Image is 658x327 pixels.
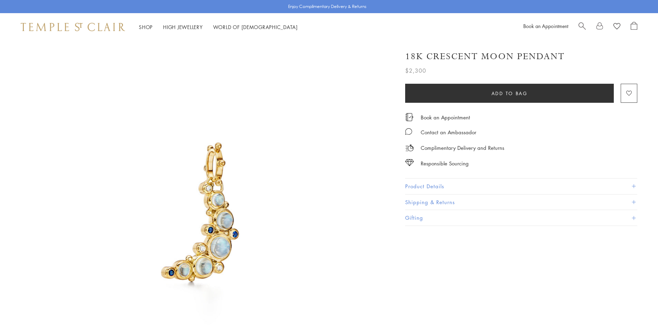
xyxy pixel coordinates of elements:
[623,294,651,320] iframe: Gorgias live chat messenger
[163,24,203,30] a: High JewelleryHigh Jewellery
[405,84,614,103] button: Add to bag
[405,194,637,210] button: Shipping & Returns
[405,51,565,63] h1: 18K Crescent Moon Pendant
[405,144,414,152] img: icon_delivery.svg
[405,159,414,166] img: icon_sourcing.svg
[405,128,412,135] img: MessageIcon-01_2.svg
[421,113,470,121] a: Book an Appointment
[405,179,637,194] button: Product Details
[421,159,469,168] div: Responsible Sourcing
[139,23,298,31] nav: Main navigation
[631,22,637,32] a: Open Shopping Bag
[405,210,637,226] button: Gifting
[613,22,620,32] a: View Wishlist
[405,66,426,75] span: $2,300
[421,128,476,137] div: Contact an Ambassador
[579,22,586,32] a: Search
[21,23,125,31] img: Temple St. Clair
[288,3,366,10] p: Enjoy Complimentary Delivery & Returns
[405,113,413,121] img: icon_appointment.svg
[523,22,568,29] a: Book an Appointment
[139,24,153,30] a: ShopShop
[492,90,528,97] span: Add to bag
[213,24,298,30] a: World of [DEMOGRAPHIC_DATA]World of [DEMOGRAPHIC_DATA]
[421,144,504,152] p: Complimentary Delivery and Returns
